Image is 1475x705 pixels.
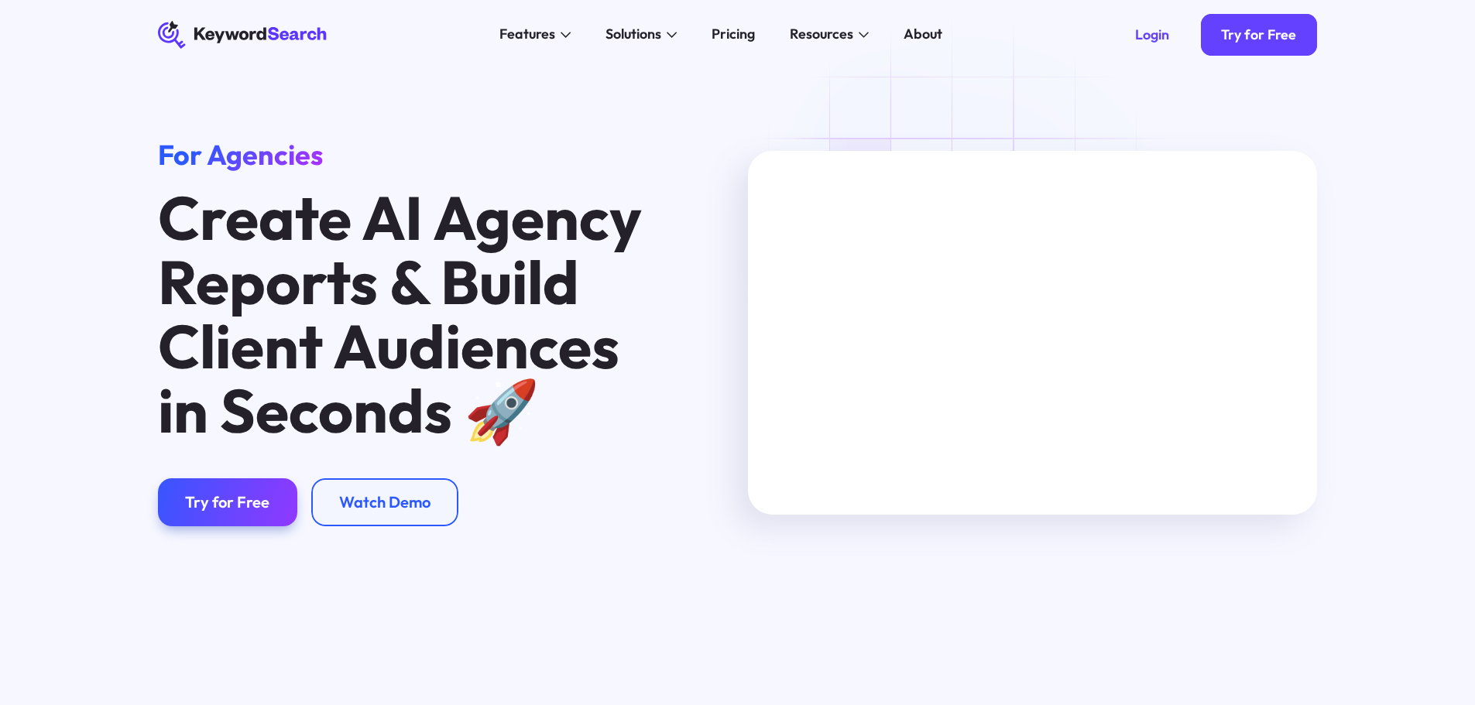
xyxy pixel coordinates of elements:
[499,24,555,45] div: Features
[605,24,661,45] div: Solutions
[1221,26,1296,43] div: Try for Free
[1135,26,1169,43] div: Login
[185,492,269,512] div: Try for Free
[701,21,766,49] a: Pricing
[904,24,942,45] div: About
[158,186,658,443] h1: Create AI Agency Reports & Build Client Audiences in Seconds 🚀
[339,492,430,512] div: Watch Demo
[894,21,953,49] a: About
[790,24,853,45] div: Resources
[158,137,323,172] span: For Agencies
[158,478,298,527] a: Try for Free
[1201,14,1318,56] a: Try for Free
[1114,14,1190,56] a: Login
[712,24,755,45] div: Pricing
[748,151,1317,514] iframe: KeywordSearch Agency Reports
